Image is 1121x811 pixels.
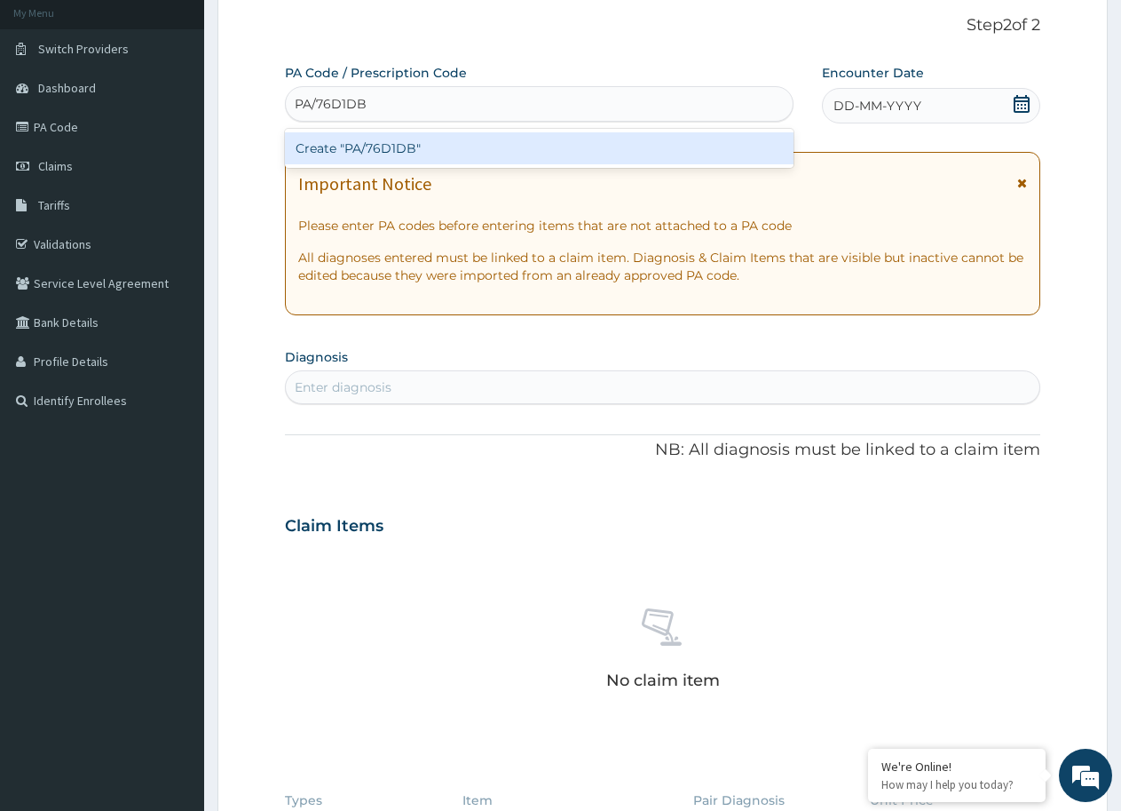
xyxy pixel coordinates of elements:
span: Tariffs [38,197,70,213]
p: How may I help you today? [881,777,1032,792]
p: All diagnoses entered must be linked to a claim item. Diagnosis & Claim Items that are visible bu... [298,249,1027,284]
div: Chat with us now [92,99,298,123]
div: We're Online! [881,759,1032,775]
p: Please enter PA codes before entering items that are not attached to a PA code [298,217,1027,235]
h1: Important Notice [298,174,431,194]
p: Step 2 of 2 [285,16,1040,36]
span: Claims [38,158,73,174]
p: No claim item [606,672,720,689]
label: Encounter Date [822,64,924,82]
img: d_794563401_company_1708531726252_794563401 [33,89,72,133]
label: PA Code / Prescription Code [285,64,467,82]
span: We're online! [103,224,245,403]
div: Enter diagnosis [295,378,391,396]
h3: Claim Items [285,517,383,537]
div: Minimize live chat window [291,9,334,52]
span: Dashboard [38,80,96,96]
p: NB: All diagnosis must be linked to a claim item [285,439,1040,462]
textarea: Type your message and hit 'Enter' [9,485,338,547]
span: DD-MM-YYYY [833,97,921,115]
span: Switch Providers [38,41,129,57]
div: Create "PA/76D1DB" [285,132,793,164]
label: Diagnosis [285,348,348,366]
